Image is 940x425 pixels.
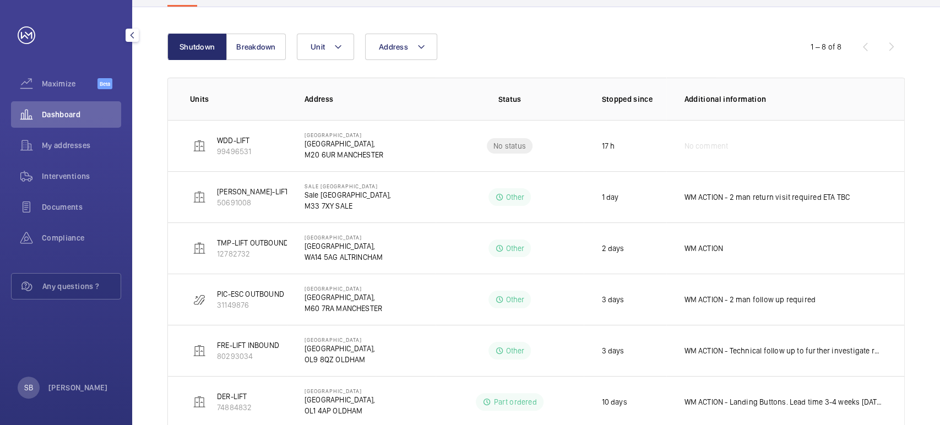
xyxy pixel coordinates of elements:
[601,94,666,105] p: Stopped since
[365,34,437,60] button: Address
[193,293,206,306] img: escalator.svg
[684,243,723,254] p: WM ACTION
[190,94,287,105] p: Units
[601,396,627,407] p: 10 days
[193,242,206,255] img: elevator.svg
[684,192,850,203] p: WM ACTION - 2 man return visit required ETA TBC
[601,243,624,254] p: 2 days
[305,292,382,303] p: [GEOGRAPHIC_DATA],
[506,243,525,254] p: Other
[305,94,436,105] p: Address
[305,138,383,149] p: [GEOGRAPHIC_DATA],
[305,343,375,354] p: [GEOGRAPHIC_DATA],
[506,294,525,305] p: Other
[193,139,206,152] img: elevator.svg
[684,294,816,305] p: WM ACTION - 2 man follow up required
[305,234,383,241] p: [GEOGRAPHIC_DATA]
[217,288,284,299] p: PIC-ESC OUTBOUND
[305,252,383,263] p: WA14 5AG ALTRINCHAM
[193,395,206,408] img: elevator.svg
[305,336,375,343] p: [GEOGRAPHIC_DATA]
[42,109,121,120] span: Dashboard
[684,140,728,151] span: No comment
[97,78,112,89] span: Beta
[217,248,289,259] p: 12782732
[217,135,251,146] p: WDD-LIFT
[217,237,289,248] p: TMP-LIFT OUTBOUND
[684,94,882,105] p: Additional information
[601,294,624,305] p: 3 days
[305,303,382,314] p: M60 7RA MANCHESTER
[193,190,206,204] img: elevator.svg
[305,388,375,394] p: [GEOGRAPHIC_DATA]
[305,405,375,416] p: OL1 4AP OLDHAM
[305,183,391,189] p: Sale [GEOGRAPHIC_DATA]
[297,34,354,60] button: Unit
[506,192,525,203] p: Other
[305,149,383,160] p: M20 6UR MANCHESTER
[217,186,289,197] p: [PERSON_NAME]-LIFT
[601,345,624,356] p: 3 days
[42,201,121,212] span: Documents
[493,140,526,151] p: No status
[226,34,286,60] button: Breakdown
[217,197,289,208] p: 50691008
[217,340,279,351] p: FRE-LIFT INBOUND
[42,232,121,243] span: Compliance
[305,200,391,211] p: M33 7XY SALE
[811,41,841,52] div: 1 – 8 of 8
[506,345,525,356] p: Other
[601,140,615,151] p: 17 h
[305,189,391,200] p: Sale [GEOGRAPHIC_DATA],
[24,382,33,393] p: SB
[601,192,618,203] p: 1 day
[217,146,251,157] p: 99496531
[217,402,252,413] p: 74884832
[193,344,206,357] img: elevator.svg
[48,382,108,393] p: [PERSON_NAME]
[305,354,375,365] p: OL9 8QZ OLDHAM
[443,94,577,105] p: Status
[217,351,279,362] p: 80293034
[42,78,97,89] span: Maximize
[305,285,382,292] p: [GEOGRAPHIC_DATA]
[305,241,383,252] p: [GEOGRAPHIC_DATA],
[42,281,121,292] span: Any questions ?
[217,391,252,402] p: DER-LIFT
[684,396,882,407] p: WM ACTION - Landing Buttons. Lead time 3-4 weeks [DATE]
[379,42,408,51] span: Address
[311,42,325,51] span: Unit
[42,171,121,182] span: Interventions
[493,396,536,407] p: Part ordered
[217,299,284,310] p: 31149876
[684,345,882,356] p: WM ACTION - Technical follow up to further investigate required
[42,140,121,151] span: My addresses
[305,394,375,405] p: [GEOGRAPHIC_DATA],
[305,132,383,138] p: [GEOGRAPHIC_DATA]
[167,34,227,60] button: Shutdown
